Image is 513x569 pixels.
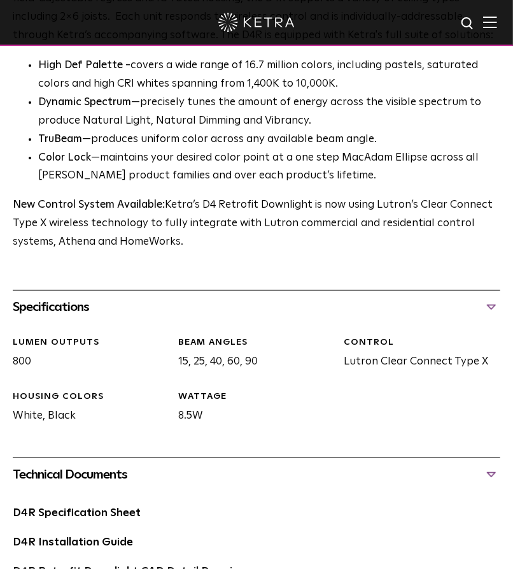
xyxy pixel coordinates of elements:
li: —produces uniform color across any available beam angle. [38,131,500,149]
div: CONTROL [344,336,500,349]
strong: New Control System Available: [13,199,165,210]
div: LUMEN OUTPUTS [13,336,169,349]
div: Specifications [13,297,500,317]
img: ketra-logo-2019-white [218,13,295,32]
div: White, Black [3,391,169,426]
li: —maintains your desired color point at a one step MacAdam Ellipse across all [PERSON_NAME] produc... [38,149,500,186]
p: covers a wide range of 16.7 million colors, including pastels, saturated colors and high CRI whit... [38,57,500,94]
strong: High Def Palette - [38,60,130,71]
img: search icon [460,16,476,32]
strong: Dynamic Spectrum [38,97,131,108]
div: WATTAGE [178,391,334,403]
a: D4R Installation Guide [13,537,133,548]
div: 8.5W [169,391,334,426]
img: Hamburger%20Nav.svg [483,16,497,28]
div: 800 [3,336,169,371]
div: Beam Angles [178,336,334,349]
p: Ketra’s D4 Retrofit Downlight is now using Lutron’s Clear Connect Type X wireless technology to f... [13,196,500,252]
strong: Color Lock [38,152,91,163]
div: 15, 25, 40, 60, 90 [169,336,334,371]
div: Technical Documents [13,465,500,485]
div: HOUSING COLORS [13,391,169,403]
a: D4R Specification Sheet [13,508,141,519]
div: Lutron Clear Connect Type X [335,336,500,371]
strong: TruBeam [38,134,82,145]
li: —precisely tunes the amount of energy across the visible spectrum to produce Natural Light, Natur... [38,94,500,131]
